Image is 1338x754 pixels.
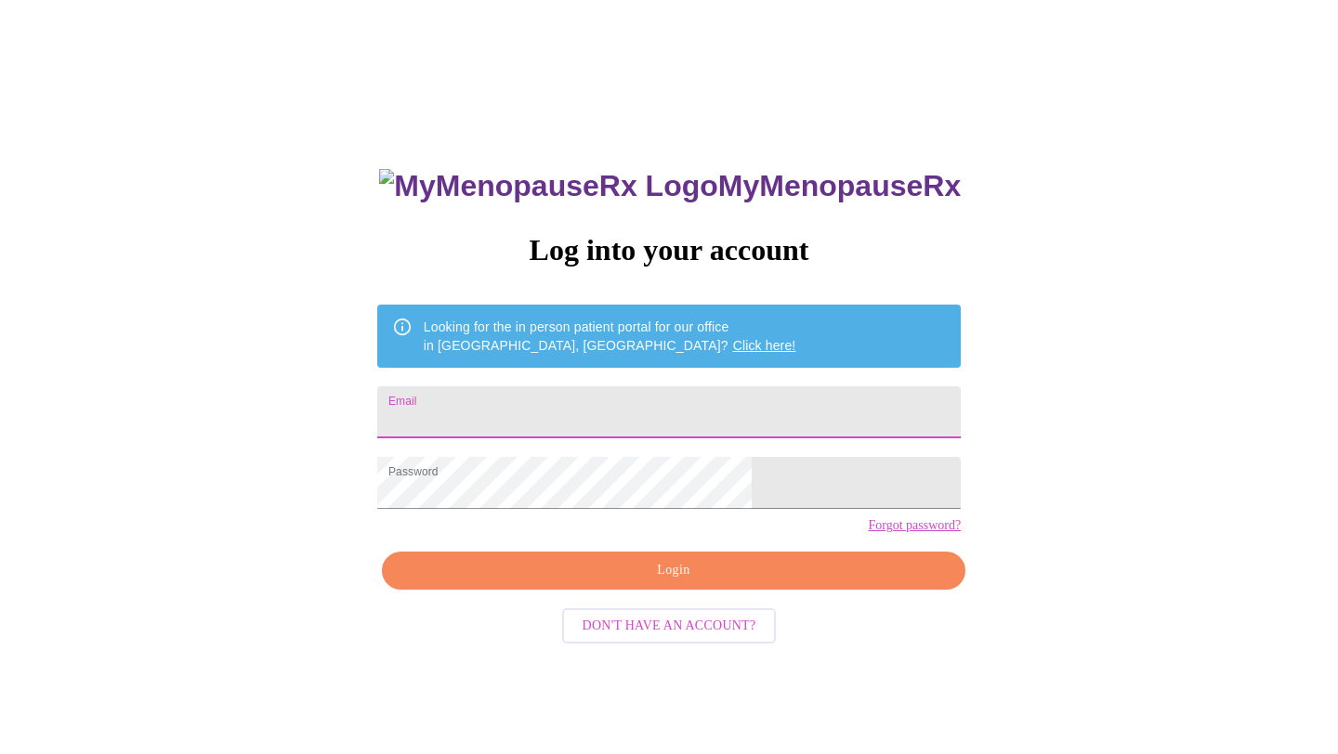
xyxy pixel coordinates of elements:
img: MyMenopauseRx Logo [379,169,717,203]
button: Don't have an account? [562,608,777,644]
a: Click here! [733,338,796,353]
a: Forgot password? [868,518,961,533]
h3: MyMenopauseRx [379,169,961,203]
div: Looking for the in person patient portal for our office in [GEOGRAPHIC_DATA], [GEOGRAPHIC_DATA]? [424,310,796,362]
a: Don't have an account? [557,617,781,632]
h3: Log into your account [377,233,961,267]
button: Login [382,552,965,590]
span: Login [403,559,944,582]
span: Don't have an account? [583,615,756,638]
